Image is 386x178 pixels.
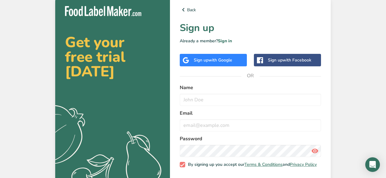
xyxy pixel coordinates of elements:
h1: Sign up [180,21,321,35]
p: Already a member? [180,38,321,44]
input: email@example.com [180,119,321,131]
a: Terms & Conditions [244,162,283,167]
label: Password [180,135,321,142]
span: with Facebook [283,57,311,63]
span: with Google [208,57,232,63]
label: Name [180,84,321,91]
div: Open Intercom Messenger [365,157,380,172]
span: By signing up you accept our and [185,162,317,167]
label: Email [180,110,321,117]
input: John Doe [180,94,321,106]
a: Back [180,6,321,13]
div: Sign up [268,57,311,63]
h2: Get your free trial [DATE] [65,35,160,79]
a: Sign in [218,38,232,44]
div: Sign up [194,57,232,63]
img: Food Label Maker [65,6,141,16]
a: Privacy Policy [290,162,317,167]
span: OR [241,67,260,85]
